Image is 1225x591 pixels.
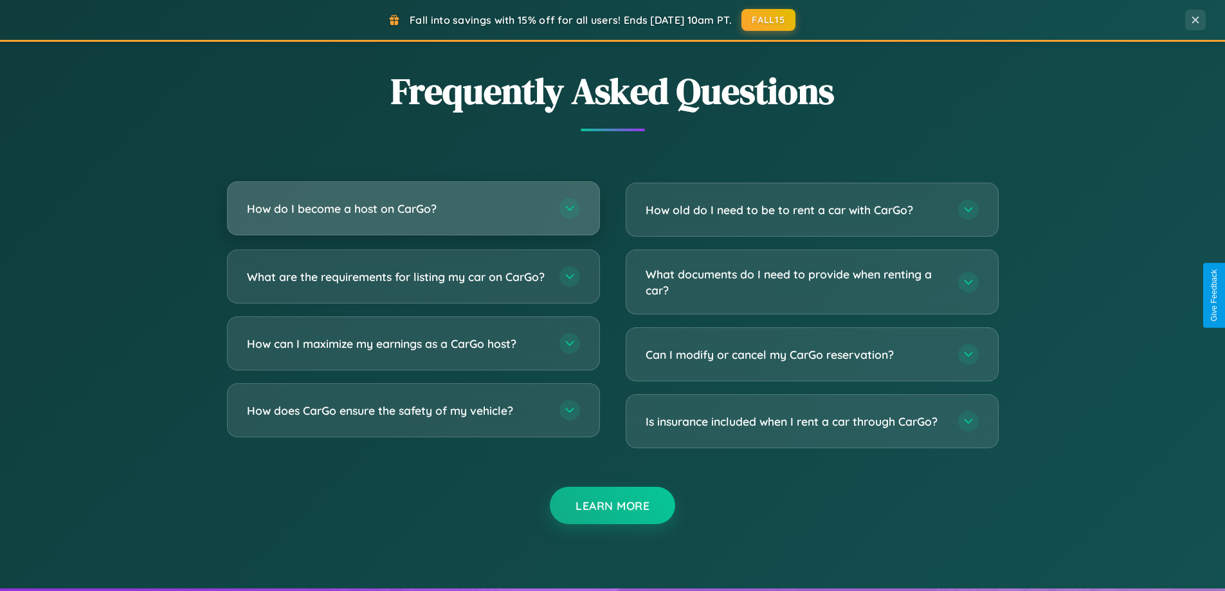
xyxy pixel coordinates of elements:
[646,347,945,363] h3: Can I modify or cancel my CarGo reservation?
[247,269,547,285] h3: What are the requirements for listing my car on CarGo?
[247,201,547,217] h3: How do I become a host on CarGo?
[247,336,547,352] h3: How can I maximize my earnings as a CarGo host?
[646,266,945,298] h3: What documents do I need to provide when renting a car?
[646,414,945,430] h3: Is insurance included when I rent a car through CarGo?
[247,403,547,419] h3: How does CarGo ensure the safety of my vehicle?
[741,9,795,31] button: FALL15
[1210,269,1219,322] div: Give Feedback
[550,487,675,524] button: Learn More
[410,14,732,26] span: Fall into savings with 15% off for all users! Ends [DATE] 10am PT.
[646,202,945,218] h3: How old do I need to be to rent a car with CarGo?
[227,66,999,116] h2: Frequently Asked Questions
